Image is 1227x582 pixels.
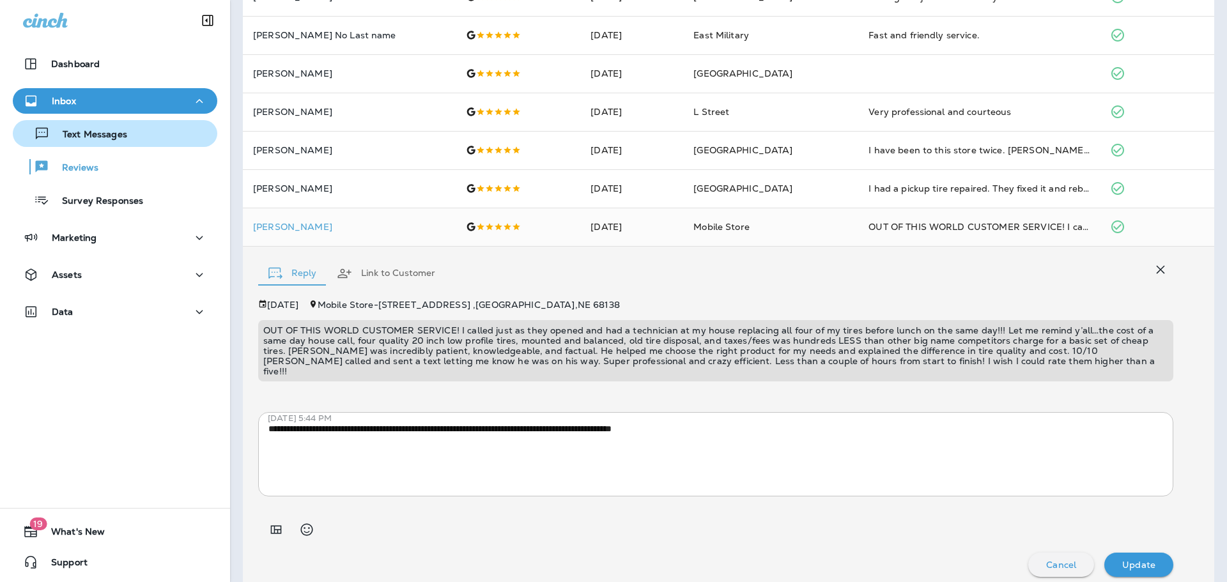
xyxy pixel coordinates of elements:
[263,517,289,542] button: Add in a premade template
[13,120,217,147] button: Text Messages
[253,145,445,155] p: [PERSON_NAME]
[868,105,1089,118] div: Very professional and courteous
[580,54,683,93] td: [DATE]
[13,187,217,213] button: Survey Responses
[13,88,217,114] button: Inbox
[38,557,88,572] span: Support
[693,68,792,79] span: [GEOGRAPHIC_DATA]
[13,153,217,180] button: Reviews
[253,183,445,194] p: [PERSON_NAME]
[253,30,445,40] p: [PERSON_NAME] No Last name
[253,107,445,117] p: [PERSON_NAME]
[268,413,1183,424] p: [DATE] 5:44 PM
[13,299,217,325] button: Data
[1046,560,1076,570] p: Cancel
[190,8,226,33] button: Collapse Sidebar
[52,307,73,317] p: Data
[258,250,327,296] button: Reply
[868,29,1089,42] div: Fast and friendly service.
[49,162,98,174] p: Reviews
[13,262,217,287] button: Assets
[868,144,1089,157] div: I have been to this store twice. Andrew and the staff have been helpful and courteous. I plan to ...
[51,59,100,69] p: Dashboard
[318,299,620,310] span: Mobile Store - [STREET_ADDRESS] , [GEOGRAPHIC_DATA] , NE 68138
[580,93,683,131] td: [DATE]
[294,517,320,542] button: Select an emoji
[13,225,217,250] button: Marketing
[868,182,1089,195] div: I had a pickup tire repaired. They fixed it and rebranded it for no charge ! I am very happy with...
[580,16,683,54] td: [DATE]
[580,131,683,169] td: [DATE]
[693,183,792,194] span: [GEOGRAPHIC_DATA]
[253,68,445,79] p: [PERSON_NAME]
[868,220,1089,233] div: OUT OF THIS WORLD CUSTOMER SERVICE! I called just as they opened and had a technician at my house...
[52,233,96,243] p: Marketing
[1104,553,1173,577] button: Update
[13,51,217,77] button: Dashboard
[580,208,683,246] td: [DATE]
[693,221,750,233] span: Mobile Store
[38,526,105,542] span: What's New
[29,517,47,530] span: 19
[693,29,749,41] span: East Military
[52,270,82,280] p: Assets
[693,144,792,156] span: [GEOGRAPHIC_DATA]
[253,222,445,232] div: Click to view Customer Drawer
[52,96,76,106] p: Inbox
[580,169,683,208] td: [DATE]
[253,222,445,232] p: [PERSON_NAME]
[1028,553,1094,577] button: Cancel
[263,325,1168,376] p: OUT OF THIS WORLD CUSTOMER SERVICE! I called just as they opened and had a technician at my house...
[49,195,143,208] p: Survey Responses
[327,250,445,296] button: Link to Customer
[267,300,298,310] p: [DATE]
[50,129,127,141] p: Text Messages
[13,549,217,575] button: Support
[1122,560,1155,570] p: Update
[693,106,729,118] span: L Street
[13,519,217,544] button: 19What's New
